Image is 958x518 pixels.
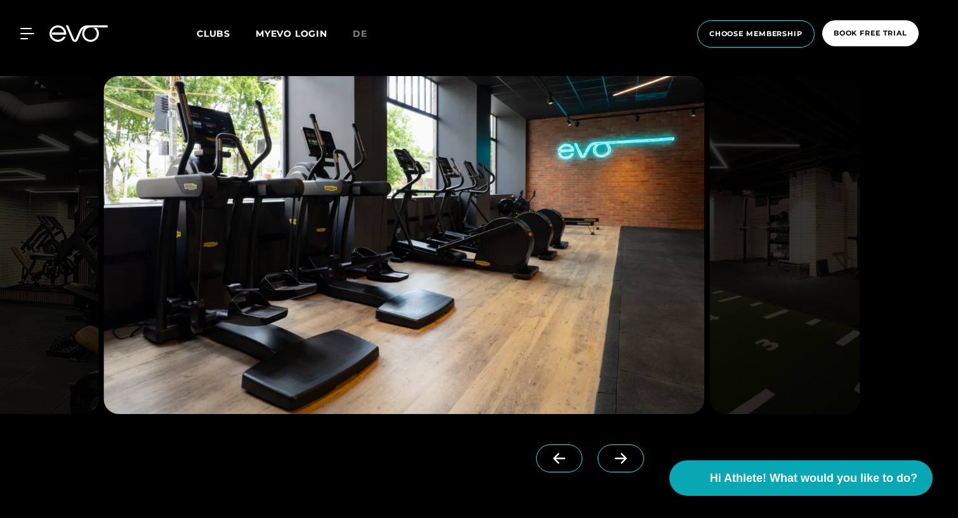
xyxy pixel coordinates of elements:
img: evofitness [709,76,860,414]
a: choose membership [693,20,818,48]
span: choose membership [709,29,803,39]
button: Hi Athlete! What would you like to do? [669,460,933,496]
a: Clubs [197,27,256,39]
img: evofitness [103,76,704,414]
span: book free trial [834,28,907,39]
a: book free trial [818,20,922,48]
a: de [353,27,383,41]
span: Clubs [197,28,230,39]
a: MYEVO LOGIN [256,28,327,39]
span: de [353,28,367,39]
span: Hi Athlete! What would you like to do? [710,470,917,487]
